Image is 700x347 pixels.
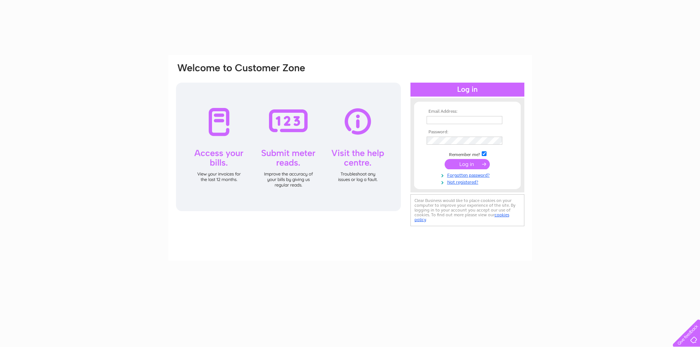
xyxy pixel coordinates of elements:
[425,130,510,135] th: Password:
[427,171,510,178] a: Forgotten password?
[445,159,490,169] input: Submit
[414,212,509,222] a: cookies policy
[410,194,524,226] div: Clear Business would like to place cookies on your computer to improve your experience of the sit...
[425,109,510,114] th: Email Address:
[427,178,510,185] a: Not registered?
[425,150,510,158] td: Remember me?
